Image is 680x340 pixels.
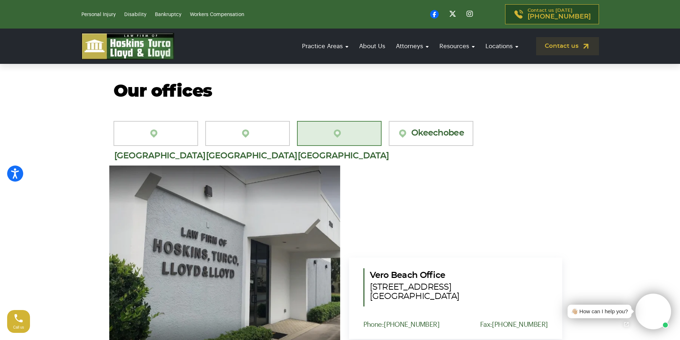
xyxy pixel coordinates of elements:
a: Open chat [619,317,634,332]
a: [PHONE_NUMBER] [384,321,439,328]
a: Practice Areas [298,36,352,56]
p: Fax: [480,321,548,328]
span: Call us [13,325,24,329]
a: Contact us [DATE][PHONE_NUMBER] [505,4,599,24]
span: [PHONE_NUMBER] [528,13,591,20]
a: Attorneys [392,36,432,56]
a: [PHONE_NUMBER] [492,321,548,328]
a: [GEOGRAPHIC_DATA][PERSON_NAME] [114,121,198,146]
img: location [332,128,346,139]
a: Okeechobee [389,121,473,146]
span: [STREET_ADDRESS] [GEOGRAPHIC_DATA] [370,283,548,301]
p: Contact us [DATE] [528,8,591,20]
a: Contact us [536,37,599,55]
p: Phone: [363,321,440,328]
a: Disability [124,12,146,17]
a: [GEOGRAPHIC_DATA] [297,121,382,146]
img: location [241,128,254,139]
img: location [398,128,411,139]
a: Locations [482,36,522,56]
a: About Us [356,36,389,56]
a: [GEOGRAPHIC_DATA][PERSON_NAME] [205,121,290,146]
a: Personal Injury [81,12,116,17]
h5: Vero Beach Office [370,268,548,301]
div: 👋🏼 How can I help you? [571,308,628,316]
a: Workers Compensation [190,12,244,17]
a: Resources [436,36,478,56]
a: Bankruptcy [155,12,181,17]
h2: Our offices [114,82,567,101]
img: logo [81,33,174,60]
img: location [149,128,162,139]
